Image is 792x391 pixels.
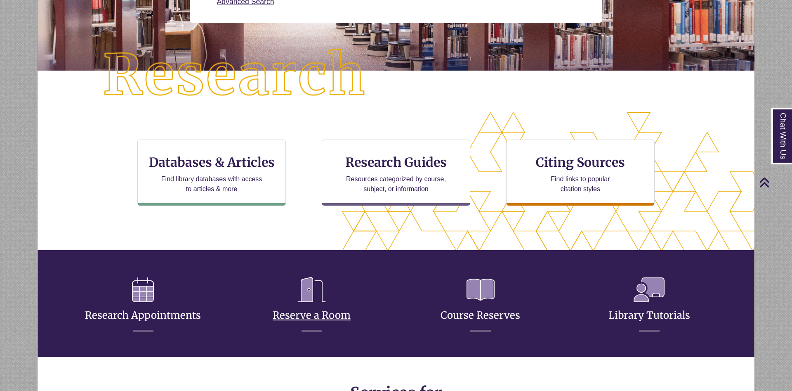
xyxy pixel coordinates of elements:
[608,289,690,322] a: Library Tutorials
[530,154,631,170] h3: Citing Sources
[158,174,266,194] p: Find library databases with access to articles & more
[329,154,463,170] h3: Research Guides
[137,140,286,206] a: Databases & Articles Find library databases with access to articles & more
[759,177,790,188] a: Back to Top
[144,154,279,170] h3: Databases & Articles
[540,174,620,194] p: Find links to popular citation styles
[342,174,450,194] p: Resources categorized by course, subject, or information
[73,19,396,132] img: Research
[506,140,655,206] a: Citing Sources Find links to popular citation styles
[85,289,201,322] a: Research Appointments
[273,289,351,322] a: Reserve a Room
[441,289,520,322] a: Course Reserves
[322,140,470,206] a: Research Guides Resources categorized by course, subject, or information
